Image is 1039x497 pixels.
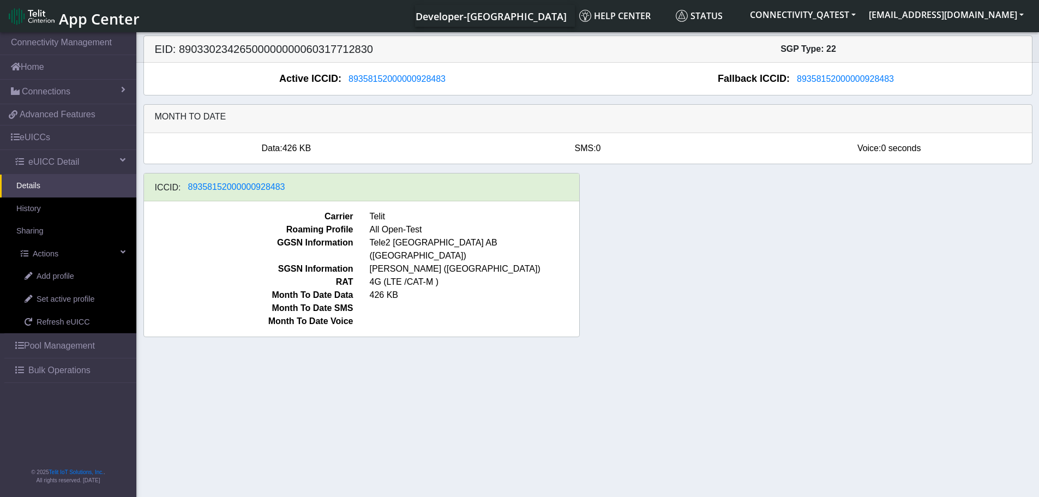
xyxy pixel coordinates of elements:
span: Month To Date SMS [136,302,362,315]
button: 89358152000000928483 [341,72,453,86]
span: 89358152000000928483 [797,74,894,83]
span: Developer-[GEOGRAPHIC_DATA] [416,10,567,23]
span: All Open-Test [362,223,587,236]
button: [EMAIL_ADDRESS][DOMAIN_NAME] [862,5,1030,25]
a: Bulk Operations [4,358,136,382]
button: CONNECTIVITY_QATEST [743,5,862,25]
a: Pool Management [4,334,136,358]
h6: Month to date [155,111,1021,122]
a: App Center [9,4,138,28]
span: 426 KB [283,143,311,153]
span: 89358152000000928483 [188,182,285,191]
img: status.svg [676,10,688,22]
a: Set active profile [8,288,136,311]
h5: EID: 89033023426500000000060317712830 [147,43,588,56]
span: SMS: [574,143,596,153]
span: Active ICCID: [279,71,341,86]
h6: ICCID: [155,182,181,193]
span: 4G (LTE /CAT-M ) [362,276,587,289]
span: Fallback ICCID: [718,71,790,86]
span: SGP Type: 22 [780,44,836,53]
a: Telit IoT Solutions, Inc. [49,469,104,475]
a: Actions [4,243,136,266]
span: Month To Date Voice [136,315,362,328]
span: Actions [33,248,58,260]
span: Tele2 [GEOGRAPHIC_DATA] AB ([GEOGRAPHIC_DATA]) [362,236,587,262]
span: Carrier [136,210,362,223]
span: GGSN Information [136,236,362,262]
a: Status [671,5,743,27]
span: Refresh eUICC [37,316,90,328]
span: Add profile [37,271,74,283]
a: Refresh eUICC [8,311,136,334]
span: Bulk Operations [28,364,91,377]
a: Help center [575,5,671,27]
img: knowledge.svg [579,10,591,22]
span: Roaming Profile [136,223,362,236]
span: RAT [136,276,362,289]
img: logo-telit-cinterion-gw-new.png [9,8,55,25]
span: Connections [22,85,70,98]
button: 89358152000000928483 [790,72,901,86]
a: Add profile [8,265,136,288]
span: 0 seconds [881,143,921,153]
span: 89358152000000928483 [349,74,446,83]
span: [PERSON_NAME] ([GEOGRAPHIC_DATA]) [362,262,587,276]
span: Month To Date Data [136,289,362,302]
span: Status [676,10,723,22]
span: App Center [59,9,140,29]
span: 426 KB [362,289,587,302]
a: Your current platform instance [415,5,566,27]
span: SGSN Information [136,262,362,276]
span: eUICC Detail [28,155,79,169]
span: 0 [596,143,601,153]
span: Advanced Features [20,108,95,121]
span: Telit [362,210,587,223]
span: Help center [579,10,651,22]
span: Voice: [857,143,881,153]
span: Data: [261,143,282,153]
span: Set active profile [37,294,94,306]
a: eUICC Detail [4,150,136,174]
button: 89358152000000928483 [181,180,292,194]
